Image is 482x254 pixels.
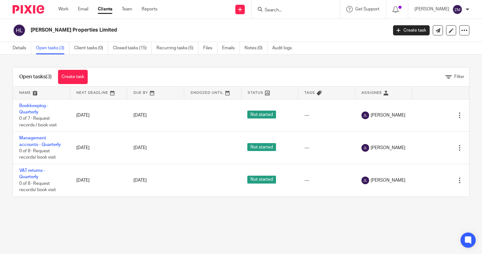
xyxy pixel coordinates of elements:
[304,145,349,151] div: ---
[19,149,56,160] span: 0 of 8 · Request records/ book visit
[19,181,56,192] span: 0 of 8 · Request records/ book visit
[142,6,157,12] a: Reports
[19,136,61,147] a: Management accounts - Quarterly
[113,42,152,54] a: Closed tasks (15)
[371,177,405,184] span: [PERSON_NAME]
[361,177,369,184] img: svg%3E
[371,145,405,151] span: [PERSON_NAME]
[74,42,108,54] a: Client tasks (0)
[70,132,127,164] td: [DATE]
[203,42,217,54] a: Files
[361,144,369,152] img: svg%3E
[244,42,267,54] a: Notes (0)
[248,91,263,94] span: Status
[361,112,369,119] img: svg%3E
[78,6,88,12] a: Email
[133,178,147,183] span: [DATE]
[31,27,313,33] h2: [PERSON_NAME] Properties Limited
[304,112,349,118] div: ---
[98,6,112,12] a: Clients
[19,116,57,127] span: 0 of 7 · Request records / book visit
[247,143,276,151] span: Not started
[13,5,44,14] img: Pixie
[454,75,464,79] span: Filter
[70,99,127,132] td: [DATE]
[264,8,321,13] input: Search
[13,42,31,54] a: Details
[222,42,240,54] a: Emails
[304,177,349,184] div: ---
[36,42,69,54] a: Open tasks (3)
[58,6,68,12] a: Work
[156,42,198,54] a: Recurring tasks (5)
[371,112,405,118] span: [PERSON_NAME]
[304,91,315,94] span: Tags
[355,7,379,11] span: Get Support
[58,70,88,84] a: Create task
[133,113,147,118] span: [DATE]
[393,25,430,35] a: Create task
[414,6,449,12] p: [PERSON_NAME]
[46,74,52,79] span: (3)
[13,24,26,37] img: svg%3E
[70,164,127,197] td: [DATE]
[247,176,276,184] span: Not started
[247,111,276,118] span: Not started
[133,146,147,150] span: [DATE]
[19,74,52,80] h1: Open tasks
[191,91,224,94] span: Snoozed Until
[122,6,132,12] a: Team
[452,4,462,15] img: svg%3E
[19,168,45,179] a: VAT returns - Quarterly
[19,104,48,114] a: Bookkeeping - Quarterly
[272,42,297,54] a: Audit logs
